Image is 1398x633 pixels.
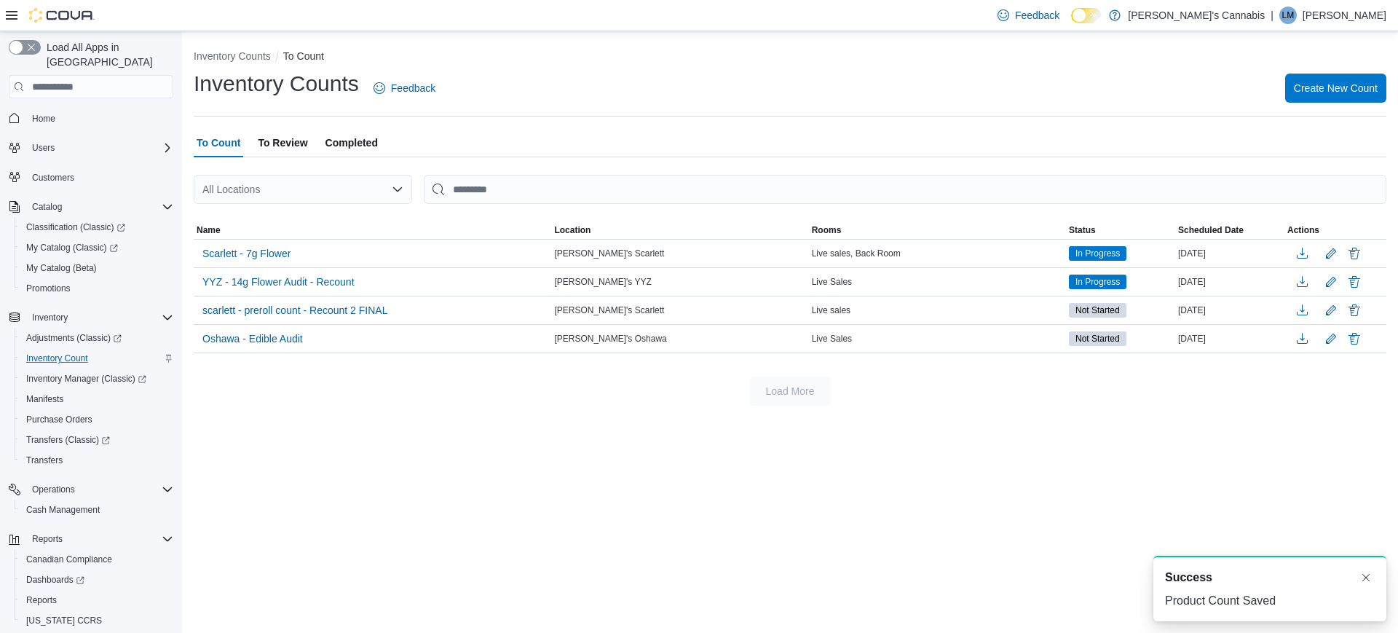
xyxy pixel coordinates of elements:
div: Live Sales [809,330,1066,347]
nav: An example of EuiBreadcrumbs [194,49,1386,66]
a: Transfers (Classic) [20,431,116,449]
a: Adjustments (Classic) [15,328,179,348]
p: | [1271,7,1273,24]
span: Catalog [26,198,173,216]
span: Manifests [26,393,63,405]
button: Load More [749,377,831,406]
a: Transfers [20,452,68,469]
span: Catalog [32,201,62,213]
button: Cash Management [15,500,179,520]
span: My Catalog (Classic) [20,239,173,256]
a: Inventory Count [20,350,94,367]
span: Feedback [391,81,435,95]
span: Purchase Orders [20,411,173,428]
button: Inventory Count [15,348,179,369]
span: Create New Count [1294,81,1378,95]
span: Reports [20,591,173,609]
button: YYZ - 14g Flower Audit - Recount [197,271,360,293]
div: Leo Mojica [1279,7,1297,24]
button: Open list of options [392,184,403,195]
button: Status [1066,221,1175,239]
a: Classification (Classic) [15,217,179,237]
button: Purchase Orders [15,409,179,430]
span: To Review [258,128,307,157]
div: Live sales [809,302,1066,319]
a: Home [26,110,61,127]
span: In Progress [1075,275,1120,288]
span: Inventory Manager (Classic) [26,373,146,385]
span: [US_STATE] CCRS [26,615,102,626]
div: Product Count Saved [1165,592,1375,610]
span: Inventory Count [26,353,88,364]
span: Not Started [1075,332,1120,345]
button: Inventory [26,309,74,326]
span: Promotions [20,280,173,297]
a: Dashboards [20,571,90,589]
button: Transfers [15,450,179,471]
button: Catalog [3,197,179,217]
button: Create New Count [1285,74,1386,103]
input: This is a search bar. After typing your query, hit enter to filter the results lower in the page. [424,175,1386,204]
div: Live sales, Back Room [809,245,1066,262]
button: Oshawa - Edible Audit [197,328,309,350]
span: Rooms [812,224,842,236]
span: Load All Apps in [GEOGRAPHIC_DATA] [41,40,173,69]
a: Feedback [992,1,1065,30]
button: Scarlett - 7g Flower [197,243,296,264]
span: [PERSON_NAME]'s Scarlett [554,304,664,316]
span: Scarlett - 7g Flower [202,246,291,261]
span: Inventory Manager (Classic) [20,370,173,388]
button: Reports [26,530,68,548]
button: Inventory [3,307,179,328]
button: Users [26,139,60,157]
button: Home [3,107,179,128]
span: Home [32,113,55,125]
button: Reports [15,590,179,610]
span: Reports [32,533,63,545]
span: In Progress [1069,275,1126,289]
button: Scheduled Date [1175,221,1284,239]
span: Customers [26,168,173,186]
span: Home [26,109,173,127]
span: In Progress [1075,247,1120,260]
a: Customers [26,169,80,186]
button: Delete [1346,302,1363,319]
span: To Count [197,128,240,157]
span: Inventory [26,309,173,326]
span: Dashboards [20,571,173,589]
input: Dark Mode [1071,8,1102,23]
span: In Progress [1069,246,1126,261]
div: [DATE] [1175,273,1284,291]
span: Inventory Count [20,350,173,367]
a: Inventory Manager (Classic) [15,369,179,389]
span: Dark Mode [1071,23,1072,24]
span: Not Started [1075,304,1120,317]
button: Manifests [15,389,179,409]
span: Not Started [1069,331,1126,346]
span: Feedback [1015,8,1059,23]
a: Promotions [20,280,76,297]
span: Canadian Compliance [26,554,112,565]
span: scarlett - preroll count - Recount 2 FINAL [202,303,387,318]
button: Reports [3,529,179,549]
span: Reports [26,594,57,606]
a: Classification (Classic) [20,219,131,236]
span: Manifests [20,390,173,408]
button: Name [194,221,551,239]
p: [PERSON_NAME] [1303,7,1386,24]
button: scarlett - preroll count - Recount 2 FINAL [197,299,393,321]
button: Inventory Counts [194,50,271,62]
span: [PERSON_NAME]'s Oshawa [554,333,666,345]
div: [DATE] [1175,330,1284,347]
span: Transfers (Classic) [26,434,110,446]
span: Status [1069,224,1096,236]
span: My Catalog (Classic) [26,242,118,253]
span: Inventory [32,312,68,323]
a: [US_STATE] CCRS [20,612,108,629]
button: Operations [26,481,81,498]
button: Delete [1346,273,1363,291]
a: Manifests [20,390,69,408]
span: Transfers (Classic) [20,431,173,449]
span: Oshawa - Edible Audit [202,331,303,346]
span: My Catalog (Beta) [26,262,97,274]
